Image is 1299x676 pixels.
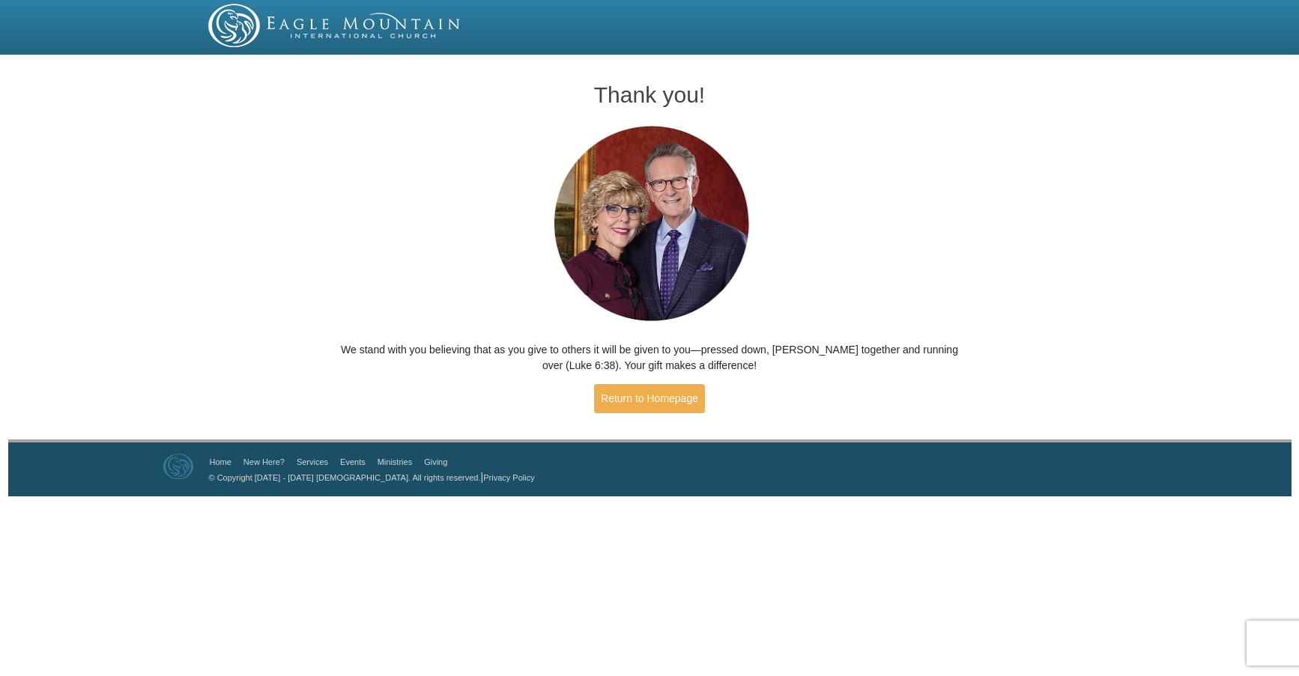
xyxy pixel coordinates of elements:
[204,469,535,485] p: |
[163,454,193,479] img: Eagle Mountain International Church
[424,457,447,466] a: Giving
[297,457,328,466] a: Services
[210,457,231,466] a: Home
[539,121,760,327] img: Pastors George and Terri Pearsons
[333,82,966,107] h1: Thank you!
[340,457,366,466] a: Events
[483,473,534,482] a: Privacy Policy
[333,342,966,374] p: We stand with you believing that as you give to others it will be given to you—pressed down, [PER...
[208,4,461,47] img: EMIC
[243,457,285,466] a: New Here?
[378,457,412,466] a: Ministries
[209,473,481,482] a: © Copyright [DATE] - [DATE] [DEMOGRAPHIC_DATA]. All rights reserved.
[594,384,705,413] a: Return to Homepage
